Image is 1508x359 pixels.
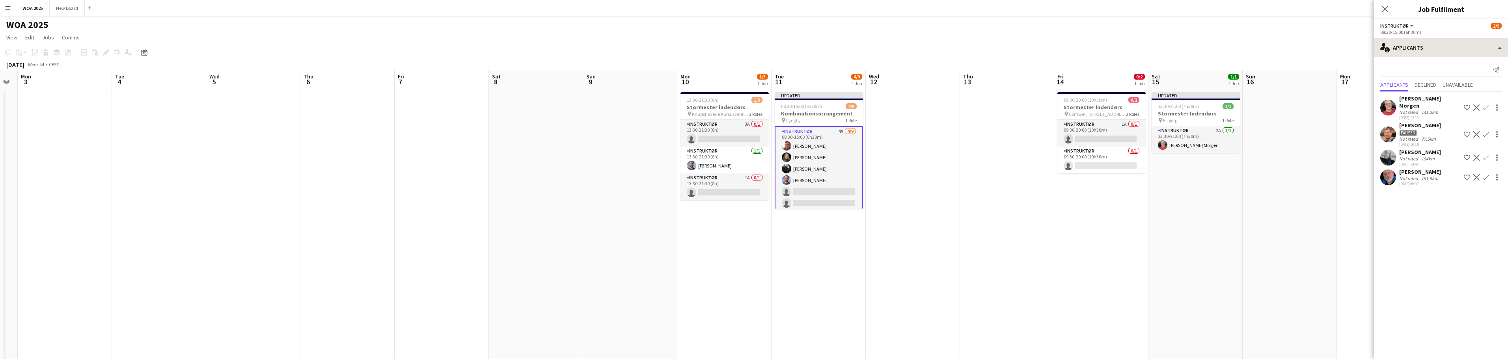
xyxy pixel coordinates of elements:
[757,74,768,80] span: 1/3
[1152,92,1240,153] app-job-card: Updated13:30-21:00 (7h30m)1/1Stormester Indendørs Esbjerg1 RoleInstruktør2A1/113:30-21:00 (7h30m)...
[16,0,50,16] button: WOA 2025
[962,77,973,86] span: 13
[846,103,857,109] span: 4/9
[1399,175,1420,181] div: Not rated
[26,61,46,67] span: Week 44
[1228,80,1239,86] div: 1 Job
[692,111,749,117] span: Knudshovede Kursuscenter, [GEOGRAPHIC_DATA]
[1420,136,1437,142] div: 77.5km
[1057,92,1146,173] div: 09:30-20:00 (10h30m)0/2Stormester indendørs Comwell, [STREET_ADDRESS]2 RolesInstruktør1A0/109:30-...
[50,0,85,16] button: New Board
[398,73,404,80] span: Fri
[1158,103,1199,109] span: 13:30-21:00 (7h30m)
[1374,4,1508,14] h3: Job Fulfilment
[1380,29,1502,35] div: 08:30-15:00 (6h30m)
[1374,38,1508,57] div: Applicants
[852,80,862,86] div: 1 Job
[1399,130,1417,136] div: Paused
[586,73,596,80] span: Sun
[1420,109,1440,115] div: 141.2km
[1056,77,1064,86] span: 14
[22,32,37,43] a: Edit
[1399,115,1461,120] div: [DATE] 15:13
[6,61,24,69] div: [DATE]
[208,77,220,86] span: 5
[1415,82,1436,87] span: Declined
[1399,168,1441,175] div: [PERSON_NAME]
[774,77,784,86] span: 11
[1380,23,1409,29] span: Instruktør
[1069,111,1126,117] span: Comwell, [STREET_ADDRESS]
[775,92,863,209] app-job-card: Updated08:30-15:00 (6h30m)4/9Kombinationsarrangement Lyngby1 RoleInstruktør4A4/908:30-15:00 (6h30...
[1443,82,1473,87] span: Unavailable
[1057,104,1146,111] h3: Stormester indendørs
[1491,23,1502,29] span: 2/9
[687,97,719,103] span: 13:30-21:30 (8h)
[775,126,863,246] app-card-role: Instruktør4A4/908:30-15:00 (6h30m)[PERSON_NAME][PERSON_NAME][PERSON_NAME][PERSON_NAME]
[304,73,313,80] span: Thu
[869,73,879,80] span: Wed
[59,32,83,43] a: Comms
[1222,117,1234,123] span: 1 Role
[786,117,801,123] span: Lyngby
[845,117,857,123] span: 1 Role
[1399,142,1441,147] div: [DATE] 16:15
[1163,117,1177,123] span: Esbjerg
[775,92,863,99] div: Updated
[1134,74,1145,80] span: 0/2
[1399,162,1441,167] div: [DATE] 14:48
[492,73,501,80] span: Sat
[1399,109,1420,115] div: Not rated
[1064,97,1107,103] span: 09:30-20:00 (10h30m)
[1057,73,1064,80] span: Fri
[1245,77,1255,86] span: 16
[1057,147,1146,173] app-card-role: Instruktør0/109:30-20:00 (10h30m)
[1399,181,1441,186] div: [DATE] 09:37
[114,77,124,86] span: 4
[1152,126,1240,153] app-card-role: Instruktør2A1/113:30-21:00 (7h30m)[PERSON_NAME] Morgen
[62,34,80,41] span: Comms
[1152,92,1240,99] div: Updated
[851,74,862,80] span: 4/9
[1152,73,1160,80] span: Sat
[680,92,769,200] app-job-card: 13:30-21:30 (8h)1/3Stormester indendørs Knudshovede Kursuscenter, [GEOGRAPHIC_DATA]3 RolesInstruk...
[1380,82,1408,87] span: Applicants
[775,73,784,80] span: Tue
[1399,95,1461,109] div: [PERSON_NAME] Morgen
[680,147,769,173] app-card-role: Instruktør1/113:30-21:30 (8h)[PERSON_NAME]
[1399,149,1441,156] div: [PERSON_NAME]
[6,19,48,31] h1: WOA 2025
[1057,120,1146,147] app-card-role: Instruktør1A0/109:30-20:00 (10h30m)
[585,77,596,86] span: 9
[21,73,31,80] span: Mon
[1420,156,1436,162] div: 194km
[1150,77,1160,86] span: 15
[1223,103,1234,109] span: 1/1
[1339,77,1350,86] span: 17
[491,77,501,86] span: 8
[1126,111,1139,117] span: 2 Roles
[209,73,220,80] span: Wed
[1399,136,1420,142] div: Not rated
[868,77,879,86] span: 12
[1399,156,1420,162] div: Not rated
[1152,110,1240,117] h3: Stormester Indendørs
[781,103,822,109] span: 08:30-15:00 (6h30m)
[680,73,691,80] span: Mon
[1420,175,1440,181] div: 191.9km
[49,61,59,67] div: CEST
[680,120,769,147] app-card-role: Instruktør3A0/113:30-21:30 (8h)
[115,73,124,80] span: Tue
[963,73,973,80] span: Thu
[1246,73,1255,80] span: Sun
[680,173,769,200] app-card-role: Instruktør1A0/113:30-21:30 (8h)
[302,77,313,86] span: 6
[39,32,57,43] a: Jobs
[25,34,34,41] span: Edit
[751,97,762,103] span: 1/3
[1128,97,1139,103] span: 0/2
[680,104,769,111] h3: Stormester indendørs
[1380,23,1415,29] button: Instruktør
